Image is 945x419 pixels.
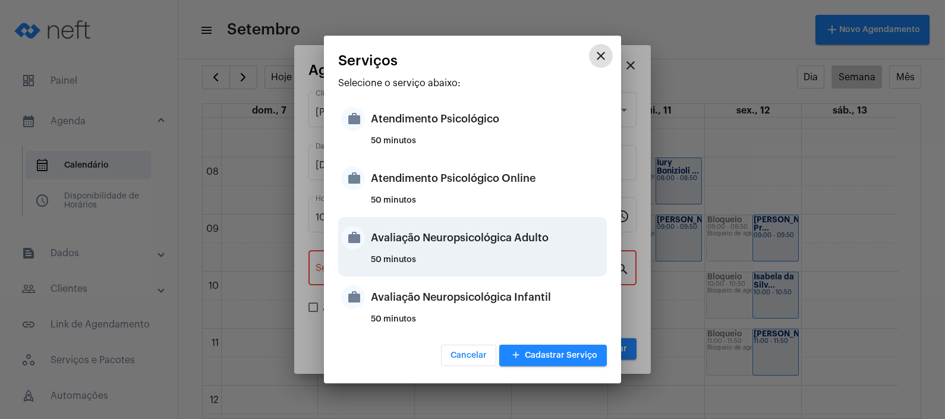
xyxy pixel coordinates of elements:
[338,53,398,68] span: Serviços
[371,256,604,273] div: 50 minutos
[499,345,607,366] button: Cadastrar Serviço
[371,315,604,333] div: 50 minutos
[441,345,496,366] button: Cancelar
[451,351,487,360] span: Cancelar
[338,78,607,89] p: Selecione o serviço abaixo:
[371,196,604,214] div: 50 minutos
[341,285,365,309] mat-icon: work
[371,220,604,256] div: Avaliação Neuropsicológica Adulto
[371,279,604,315] div: Avaliação Neuropsicológica Infantil
[341,226,365,250] mat-icon: work
[594,49,608,63] mat-icon: close
[509,351,597,360] span: Cadastrar Serviço
[341,107,365,131] mat-icon: work
[371,137,604,155] div: 50 minutos
[341,166,365,190] mat-icon: work
[509,348,523,364] mat-icon: add
[371,160,604,196] div: Atendimento Psicológico Online
[371,101,604,137] div: Atendimento Psicológico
